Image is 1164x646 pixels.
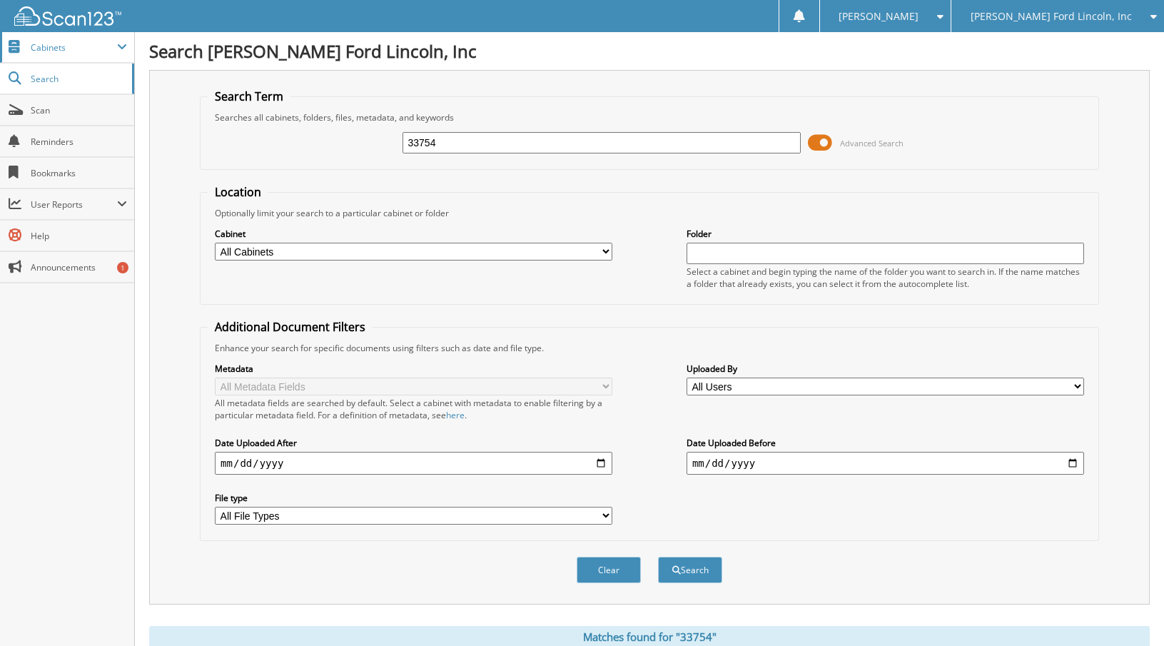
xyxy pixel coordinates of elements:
div: Select a cabinet and begin typing the name of the folder you want to search in. If the name match... [687,266,1084,290]
legend: Location [208,184,268,200]
label: Cabinet [215,228,612,240]
label: Folder [687,228,1084,240]
div: Searches all cabinets, folders, files, metadata, and keywords [208,111,1091,123]
input: start [215,452,612,475]
div: All metadata fields are searched by default. Select a cabinet with metadata to enable filtering b... [215,397,612,421]
img: scan123-logo-white.svg [14,6,121,26]
button: Clear [577,557,641,583]
input: end [687,452,1084,475]
h1: Search [PERSON_NAME] Ford Lincoln, Inc [149,39,1150,63]
span: [PERSON_NAME] [839,12,918,21]
a: here [446,409,465,421]
span: Help [31,230,127,242]
span: Cabinets [31,41,117,54]
legend: Search Term [208,89,290,104]
span: Bookmarks [31,167,127,179]
span: [PERSON_NAME] Ford Lincoln, Inc [971,12,1132,21]
label: Metadata [215,363,612,375]
span: Reminders [31,136,127,148]
label: Date Uploaded Before [687,437,1084,449]
span: User Reports [31,198,117,211]
label: File type [215,492,612,504]
label: Date Uploaded After [215,437,612,449]
span: Advanced Search [840,138,904,148]
div: 1 [117,262,128,273]
iframe: Chat Widget [1093,577,1164,646]
legend: Additional Document Filters [208,319,373,335]
label: Uploaded By [687,363,1084,375]
span: Search [31,73,125,85]
div: Enhance your search for specific documents using filters such as date and file type. [208,342,1091,354]
span: Announcements [31,261,127,273]
span: Scan [31,104,127,116]
div: Optionally limit your search to a particular cabinet or folder [208,207,1091,219]
button: Search [658,557,722,583]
